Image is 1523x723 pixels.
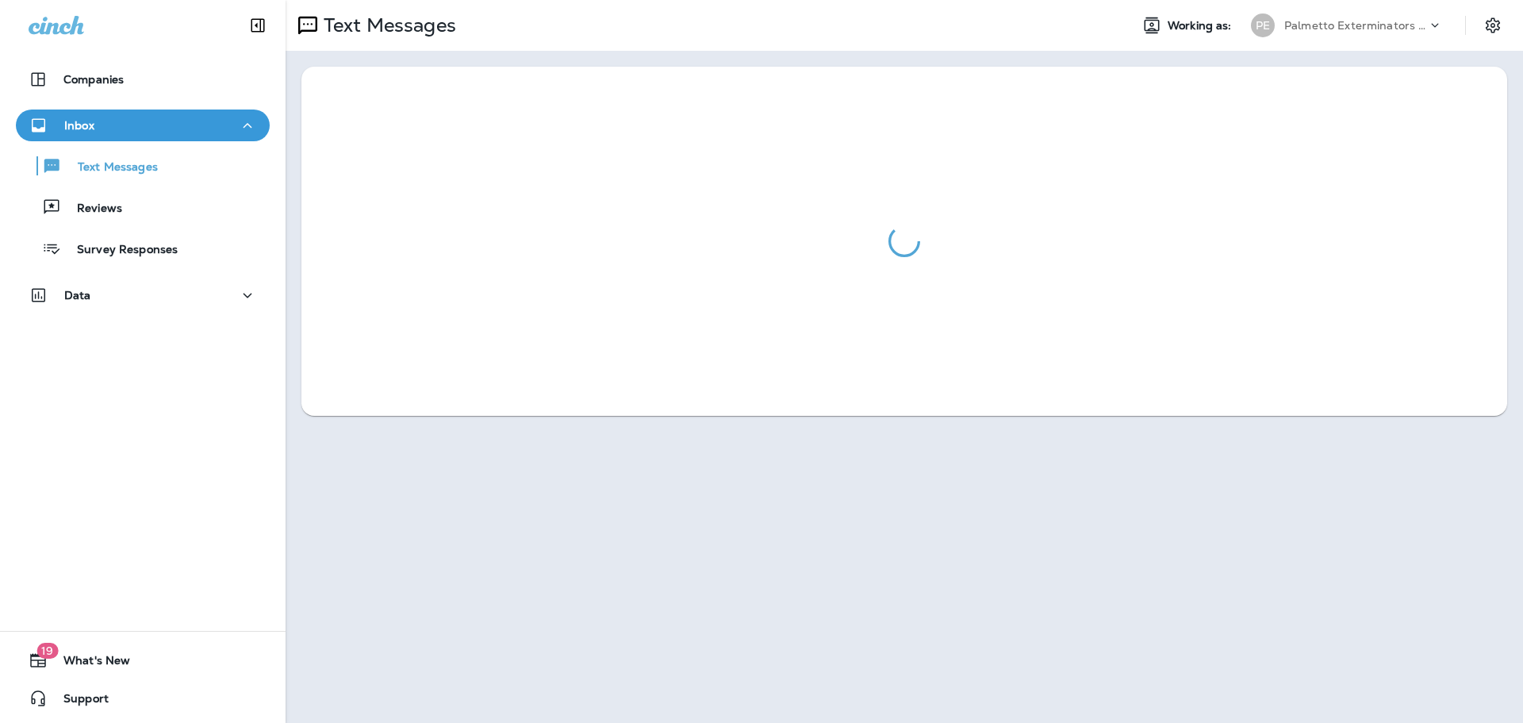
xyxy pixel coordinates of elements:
[16,683,270,714] button: Support
[61,243,178,258] p: Survey Responses
[16,644,270,676] button: 19What's New
[236,10,280,41] button: Collapse Sidebar
[61,202,122,217] p: Reviews
[16,110,270,141] button: Inbox
[317,13,456,37] p: Text Messages
[16,63,270,95] button: Companies
[16,190,270,224] button: Reviews
[1251,13,1275,37] div: PE
[16,149,270,183] button: Text Messages
[36,643,58,659] span: 19
[64,289,91,302] p: Data
[63,73,124,86] p: Companies
[1284,19,1427,32] p: Palmetto Exterminators LLC
[16,232,270,265] button: Survey Responses
[1168,19,1235,33] span: Working as:
[62,160,158,175] p: Text Messages
[64,119,94,132] p: Inbox
[48,692,109,711] span: Support
[16,279,270,311] button: Data
[48,654,130,673] span: What's New
[1479,11,1507,40] button: Settings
